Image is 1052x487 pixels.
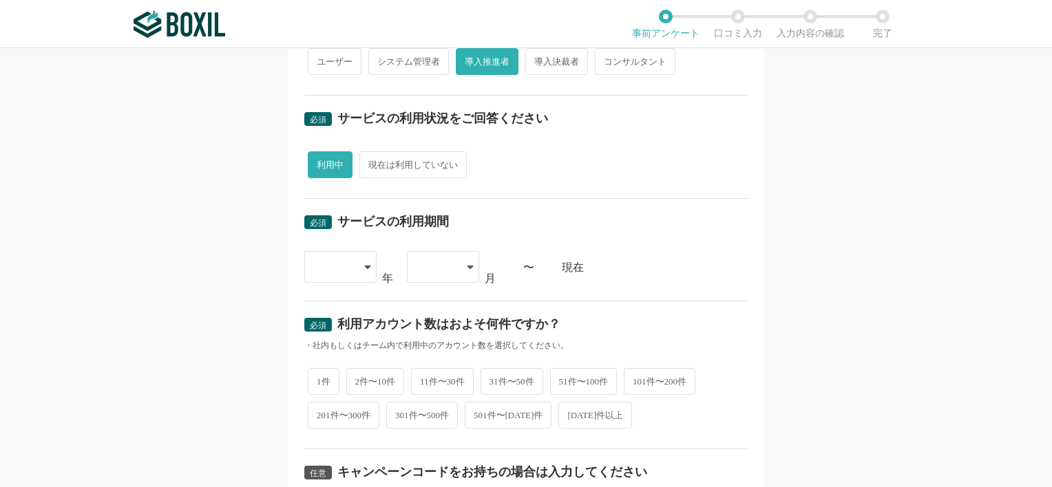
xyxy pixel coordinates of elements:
[629,10,702,39] li: 事前アンケート
[386,402,458,429] span: 301件〜500件
[411,368,474,395] span: 11件〜30件
[337,215,449,228] div: サービスの利用期間
[310,468,326,478] span: 任意
[337,112,548,125] div: サービスの利用状況をご回答ください
[774,10,846,39] li: 入力内容の確認
[308,48,361,75] span: ユーザー
[846,10,918,39] li: 完了
[310,218,326,228] span: 必須
[368,48,449,75] span: システム管理者
[382,273,393,284] div: 年
[702,10,774,39] li: 口コミ入力
[337,466,647,478] div: キャンペーンコードをお持ちの場合は入力してください
[337,318,560,330] div: 利用アカウント数はおよそ何件ですか？
[359,151,467,178] span: 現在は利用していない
[595,48,675,75] span: コンサルタント
[308,151,353,178] span: 利用中
[485,273,496,284] div: 月
[465,402,551,429] span: 501件〜[DATE]件
[308,368,339,395] span: 1件
[308,402,379,429] span: 201件〜300件
[310,115,326,125] span: 必須
[481,368,543,395] span: 31件〜50件
[550,368,618,395] span: 51件〜100件
[562,262,748,273] div: 現在
[310,321,326,330] span: 必須
[523,262,534,273] div: 〜
[456,48,518,75] span: 導入推進者
[304,340,748,351] div: ・社内もしくはチーム内で利用中のアカウント数を選択してください。
[346,368,405,395] span: 2件〜10件
[624,368,695,395] span: 101件〜200件
[134,10,225,38] img: ボクシルSaaS_ロゴ
[558,402,632,429] span: [DATE]件以上
[525,48,588,75] span: 導入決裁者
